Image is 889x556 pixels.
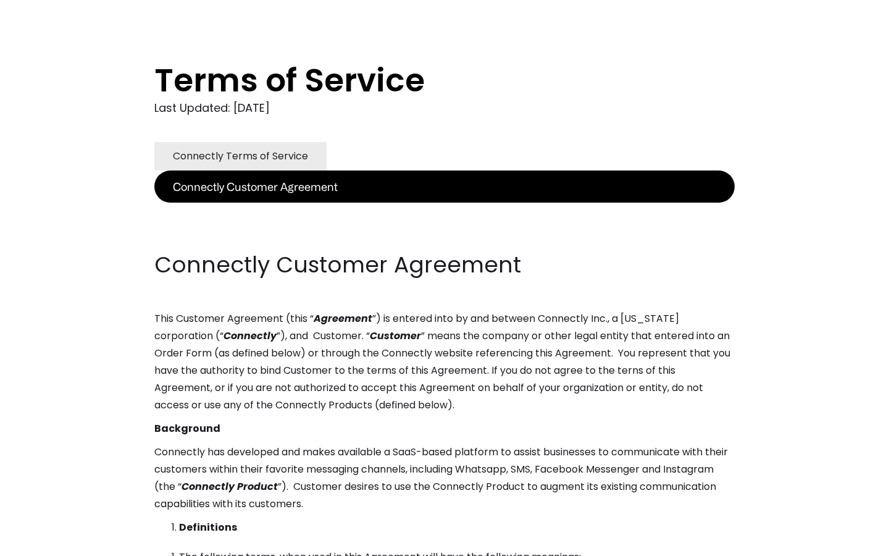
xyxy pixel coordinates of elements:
[182,479,278,494] em: Connectly Product
[154,99,735,117] div: Last Updated: [DATE]
[154,226,735,243] p: ‍
[223,329,277,343] em: Connectly
[179,520,237,534] strong: Definitions
[25,534,74,552] ul: Language list
[370,329,421,343] em: Customer
[154,250,735,280] h2: Connectly Customer Agreement
[154,310,735,414] p: This Customer Agreement (this “ ”) is entered into by and between Connectly Inc., a [US_STATE] co...
[173,148,308,165] div: Connectly Terms of Service
[154,203,735,220] p: ‍
[12,533,74,552] aside: Language selected: English
[154,421,220,436] strong: Background
[173,178,338,195] div: Connectly Customer Agreement
[154,62,685,99] h1: Terms of Service
[154,444,735,513] p: Connectly has developed and makes available a SaaS-based platform to assist businesses to communi...
[314,311,372,326] em: Agreement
